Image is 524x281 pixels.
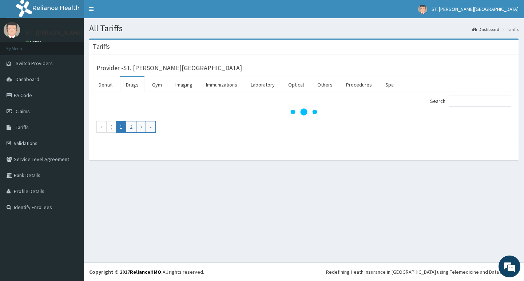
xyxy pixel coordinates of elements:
a: Go to page number 2 [126,121,136,133]
img: User Image [4,22,20,38]
label: Search: [430,96,511,107]
a: Dental [93,77,118,92]
a: Go to last page [146,121,156,133]
a: Go to previous page [106,121,116,133]
a: Laboratory [245,77,281,92]
a: Go to page number 1 [116,121,126,133]
a: RelianceHMO [130,269,161,275]
a: Imaging [170,77,198,92]
a: Go to next page [136,121,146,133]
a: Optical [282,77,310,92]
a: Drugs [120,77,144,92]
footer: All rights reserved. [84,262,524,281]
a: Online [25,40,43,45]
a: Procedures [340,77,378,92]
span: ST. [PERSON_NAME][GEOGRAPHIC_DATA] [432,6,519,12]
a: Gym [146,77,168,92]
li: Tariffs [500,26,519,32]
svg: audio-loading [289,97,318,127]
div: Redefining Heath Insurance in [GEOGRAPHIC_DATA] using Telemedicine and Data Science! [326,268,519,276]
img: User Image [418,5,427,14]
h3: Tariffs [93,43,110,50]
a: Immunizations [200,77,243,92]
a: Spa [380,77,400,92]
p: ST. [PERSON_NAME][GEOGRAPHIC_DATA] [25,29,143,36]
input: Search: [449,96,511,107]
h1: All Tariffs [89,24,519,33]
strong: Copyright © 2017 . [89,269,163,275]
span: Dashboard [16,76,39,83]
span: Tariffs [16,124,29,131]
a: Others [311,77,338,92]
span: Switch Providers [16,60,53,67]
span: Claims [16,108,30,115]
a: Dashboard [472,26,499,32]
a: Go to first page [96,121,107,133]
h3: Provider - ST. [PERSON_NAME][GEOGRAPHIC_DATA] [96,65,242,71]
